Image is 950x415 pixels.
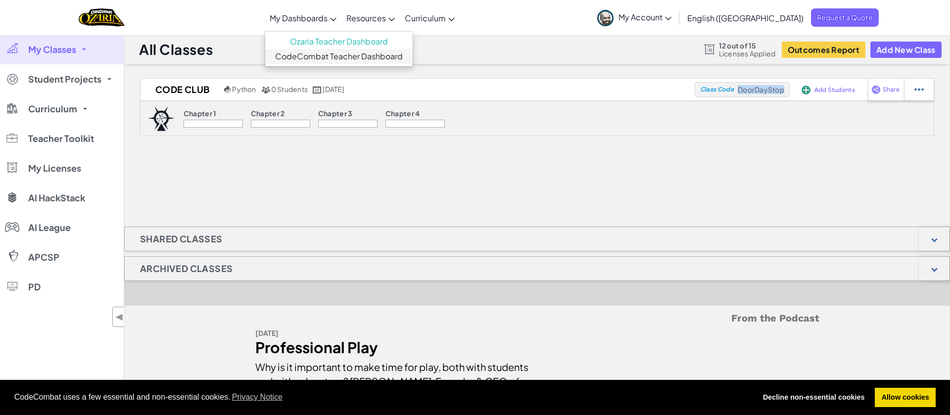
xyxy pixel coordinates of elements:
[79,7,125,28] img: Home
[79,7,125,28] a: Ozaria by CodeCombat logo
[255,311,819,326] h5: From the Podcast
[756,388,871,408] a: deny cookies
[700,87,734,92] span: Class Code
[231,390,285,405] a: learn more about cookies
[265,4,341,31] a: My Dashboards
[814,87,855,93] span: Add Students
[914,85,924,94] img: IconStudentEllipsis.svg
[738,85,784,94] span: DoorDayStop
[323,85,344,93] span: [DATE]
[28,164,81,173] span: My Licenses
[597,10,614,26] img: avatar
[719,49,776,57] span: Licenses Applied
[28,45,76,54] span: My Classes
[405,13,446,23] span: Curriculum
[271,85,308,93] span: 0 Students
[141,82,222,97] h2: Code Club
[255,340,530,355] div: Professional Play
[14,390,749,405] span: CodeCombat uses a few essential and non-essential cookies.
[318,109,353,117] p: Chapter 3
[28,104,77,113] span: Curriculum
[346,13,386,23] span: Resources
[782,42,865,58] button: Outcomes Report
[313,86,322,93] img: calendar.svg
[224,86,232,93] img: python.png
[115,310,124,324] span: ◀
[682,4,808,31] a: English ([GEOGRAPHIC_DATA])
[184,109,217,117] p: Chapter 1
[28,193,85,202] span: AI HackStack
[883,87,900,92] span: Share
[385,109,420,117] p: Chapter 4
[870,42,942,58] button: Add New Class
[265,34,413,49] a: Ozaria Teacher Dashboard
[687,13,804,23] span: English ([GEOGRAPHIC_DATA])
[265,49,413,64] a: CodeCombat Teacher Dashboard
[592,2,676,33] a: My Account
[341,4,400,31] a: Resources
[139,40,213,59] h1: All Classes
[871,85,881,94] img: IconShare_Purple.svg
[811,8,879,27] a: Request a Quote
[232,85,256,93] span: Python
[125,227,238,251] h1: Shared Classes
[270,13,328,23] span: My Dashboards
[28,75,101,84] span: Student Projects
[28,134,94,143] span: Teacher Toolkit
[255,326,530,340] div: [DATE]
[802,86,810,94] img: IconAddStudents.svg
[400,4,460,31] a: Curriculum
[719,42,776,49] span: 12 out of 15
[141,82,695,97] a: Code Club Python 0 Students [DATE]
[28,223,71,232] span: AI League
[148,106,175,131] img: logo
[251,109,285,117] p: Chapter 2
[875,388,936,408] a: allow cookies
[125,256,248,281] h1: Archived Classes
[261,86,270,93] img: MultipleUsers.png
[618,12,671,22] span: My Account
